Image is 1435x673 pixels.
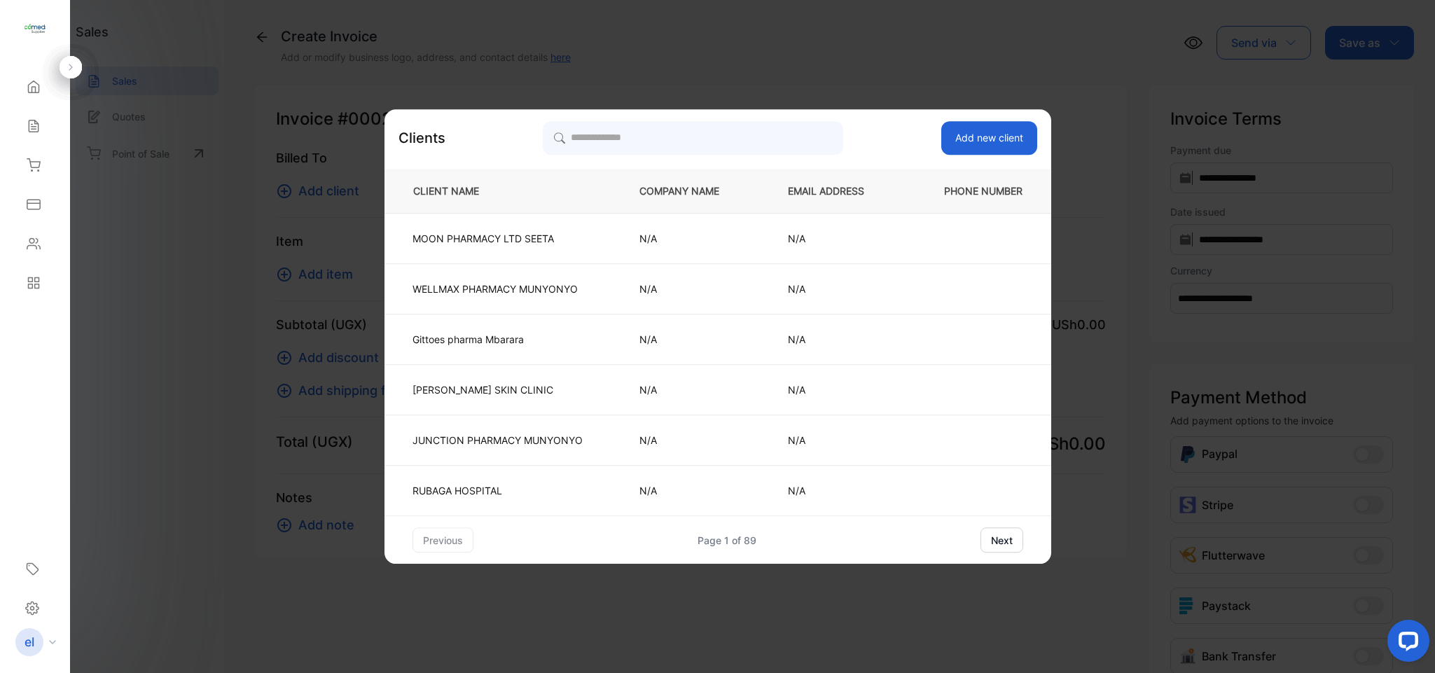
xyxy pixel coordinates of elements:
p: RUBAGA HOSPITAL [413,483,583,498]
iframe: LiveChat chat widget [1376,614,1435,673]
p: WELLMAX PHARMACY MUNYONYO [413,282,583,296]
p: N/A [639,483,742,498]
p: N/A [788,332,887,347]
p: N/A [639,231,742,246]
p: el [25,633,34,651]
button: next [980,527,1023,553]
p: N/A [788,483,887,498]
p: N/A [639,332,742,347]
p: N/A [639,433,742,447]
button: previous [413,527,473,553]
p: N/A [639,382,742,397]
p: N/A [639,282,742,296]
p: EMAIL ADDRESS [788,183,887,198]
p: Clients [398,127,445,148]
p: N/A [788,231,887,246]
p: MOON PHARMACY LTD SEETA [413,231,583,246]
p: N/A [788,282,887,296]
button: Add new client [941,121,1037,155]
p: N/A [788,382,887,397]
div: Page 1 of 89 [698,533,756,548]
p: CLIENT NAME [408,183,593,198]
img: logo [25,18,46,39]
p: N/A [788,433,887,447]
p: Gittoes pharma Mbarara [413,332,583,347]
p: COMPANY NAME [639,183,742,198]
p: [PERSON_NAME] SKIN CLINIC [413,382,583,397]
p: PHONE NUMBER [933,183,1028,198]
p: JUNCTION PHARMACY MUNYONYO [413,433,583,447]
